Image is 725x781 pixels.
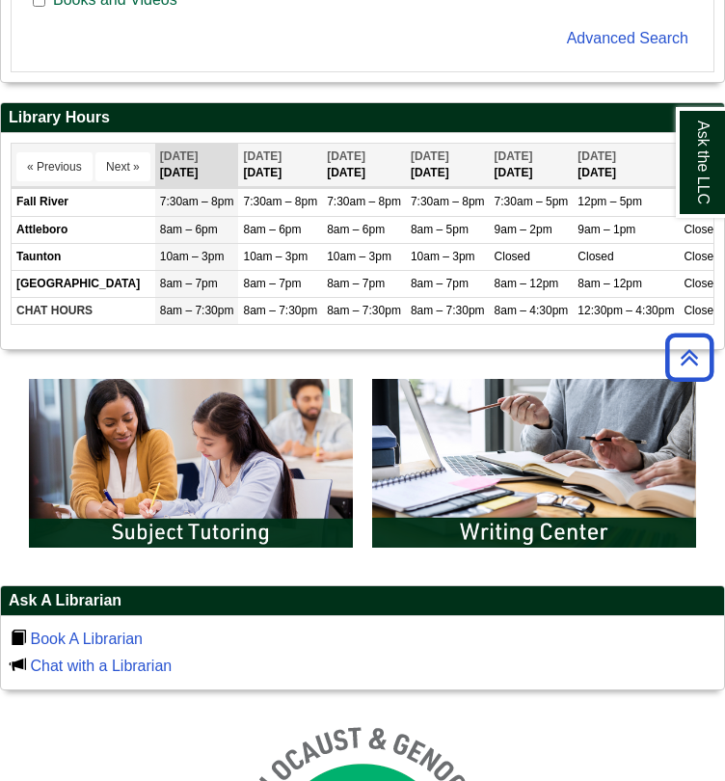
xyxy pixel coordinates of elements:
[327,149,365,163] span: [DATE]
[327,250,391,263] span: 10am – 3pm
[411,195,485,208] span: 7:30am – 8pm
[684,304,719,317] span: Closed
[243,223,301,236] span: 8am – 6pm
[12,270,155,297] td: [GEOGRAPHIC_DATA]
[411,304,485,317] span: 8am – 7:30pm
[577,149,616,163] span: [DATE]
[238,144,322,187] th: [DATE]
[495,149,533,163] span: [DATE]
[243,250,308,263] span: 10am – 3pm
[12,189,155,216] td: Fall River
[160,195,234,208] span: 7:30am – 8pm
[160,250,225,263] span: 10am – 3pm
[1,586,724,616] h2: Ask A Librarian
[160,223,218,236] span: 8am – 6pm
[658,344,720,370] a: Back to Top
[327,304,401,317] span: 8am – 7:30pm
[30,631,143,647] a: Book A Librarian
[19,369,706,566] div: slideshow
[160,277,218,290] span: 8am – 7pm
[577,250,613,263] span: Closed
[495,223,552,236] span: 9am – 2pm
[573,144,679,187] th: [DATE]
[684,223,719,236] span: Closed
[411,277,469,290] span: 8am – 7pm
[12,243,155,270] td: Taunton
[411,223,469,236] span: 8am – 5pm
[160,149,199,163] span: [DATE]
[577,195,642,208] span: 12pm – 5pm
[577,304,674,317] span: 12:30pm – 4:30pm
[243,304,317,317] span: 8am – 7:30pm
[577,277,642,290] span: 8am – 12pm
[327,195,401,208] span: 7:30am – 8pm
[577,223,635,236] span: 9am – 1pm
[16,152,93,181] button: « Previous
[495,250,530,263] span: Closed
[1,103,724,133] h2: Library Hours
[495,195,569,208] span: 7:30am – 5pm
[327,223,385,236] span: 8am – 6pm
[243,277,301,290] span: 8am – 7pm
[155,144,239,187] th: [DATE]
[322,144,406,187] th: [DATE]
[567,30,688,46] a: Advanced Search
[406,144,490,187] th: [DATE]
[19,369,362,557] img: Subject Tutoring Information
[160,304,234,317] span: 8am – 7:30pm
[95,152,150,181] button: Next »
[495,304,569,317] span: 8am – 4:30pm
[12,216,155,243] td: Attleboro
[411,250,475,263] span: 10am – 3pm
[362,369,706,557] img: Writing Center Information
[327,277,385,290] span: 8am – 7pm
[684,277,719,290] span: Closed
[495,277,559,290] span: 8am – 12pm
[12,298,155,325] td: CHAT HOURS
[490,144,574,187] th: [DATE]
[411,149,449,163] span: [DATE]
[243,195,317,208] span: 7:30am – 8pm
[684,250,719,263] span: Closed
[243,149,282,163] span: [DATE]
[30,658,172,674] a: Chat with a Librarian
